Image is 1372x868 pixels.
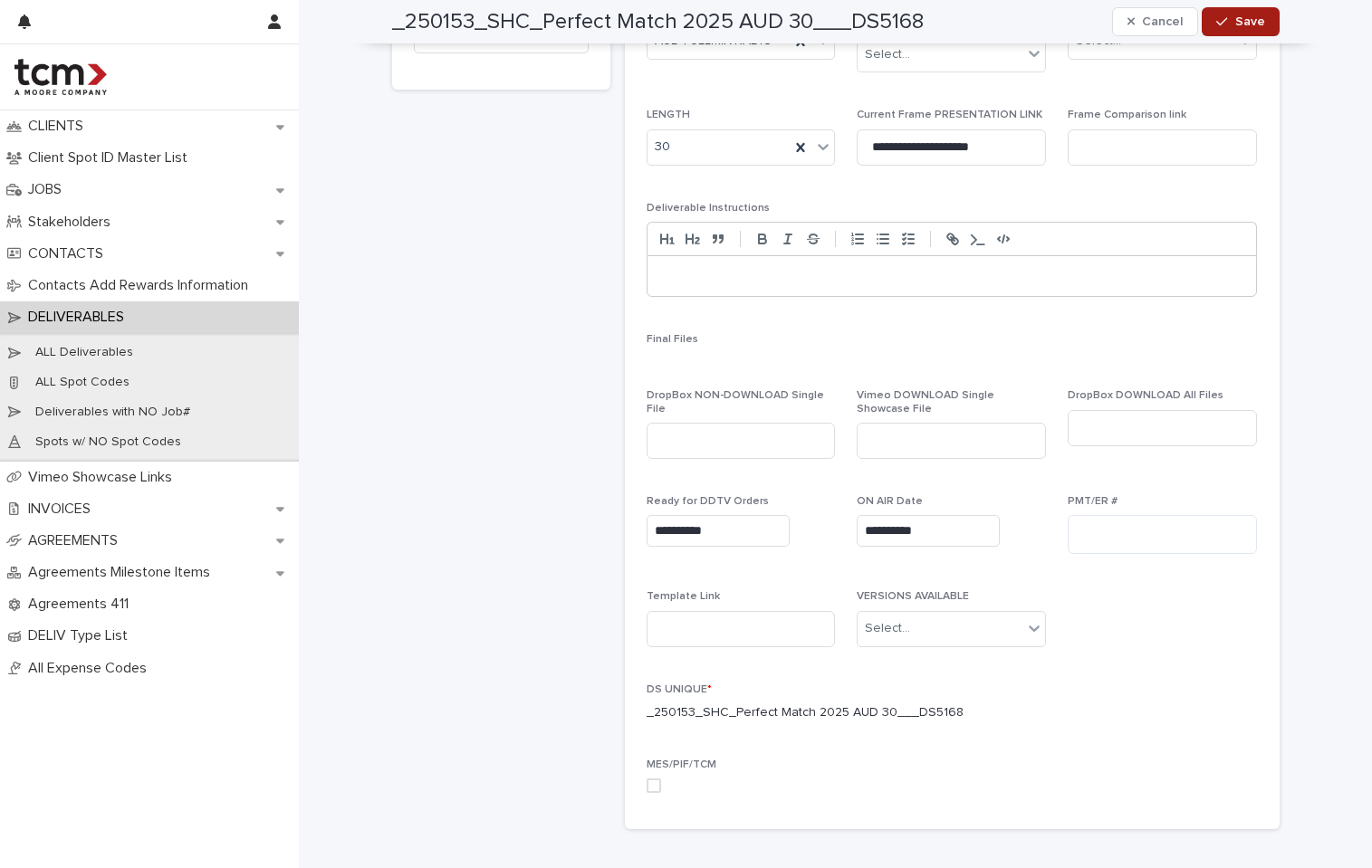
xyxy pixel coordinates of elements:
span: 30 [655,138,670,157]
p: Contacts Add Rewards Information [21,277,263,294]
button: Save [1202,7,1279,36]
span: Cancel [1142,15,1183,28]
p: Deliverables with NO Job# [21,405,205,420]
span: MES/PIF/TCM [647,759,716,770]
p: _250153_SHC_Perfect Match 2025 AUD 30___DS5168 [647,703,964,722]
span: Vimeo DOWNLOAD Single Showcase File [857,390,994,414]
p: JOBS [21,181,76,198]
p: Spots w/ NO Spot Codes [21,434,196,450]
p: ALL Deliverables [21,345,148,360]
p: CONTACTS [21,245,118,262]
p: CLIENTS [21,118,98,135]
div: Select... [865,45,910,64]
p: Agreements 411 [21,596,143,613]
span: Template Link [647,591,720,602]
img: 4hMmSqQkux38exxPVZHQ [14,59,107,95]
span: Frame Comparison link [1068,110,1186,120]
p: ALL Spot Codes [21,375,144,390]
p: AGREEMENTS [21,532,132,549]
p: All Expense Codes [21,660,161,677]
span: LENGTH [647,110,690,120]
span: DropBox NON-DOWNLOAD Single File [647,390,824,414]
span: ON AIR Date [857,496,923,507]
div: Select... [865,619,910,638]
span: Ready for DDTV Orders [647,496,769,507]
span: Deliverable Instructions [647,203,770,214]
p: Agreements Milestone Items [21,564,225,581]
span: VERSIONS AVAILABLE [857,591,969,602]
p: Client Spot ID Master List [21,149,202,167]
h2: _250153_SHC_Perfect Match 2025 AUD 30___DS5168 [392,9,924,35]
p: DELIVERABLES [21,309,139,326]
span: Current Frame PRESENTATION LINK [857,110,1042,120]
button: Cancel [1112,7,1199,36]
p: Vimeo Showcase Links [21,469,187,486]
p: Stakeholders [21,214,125,231]
span: Final Files [647,334,698,345]
span: PMT/ER # [1068,496,1118,507]
span: DropBox DOWNLOAD All Files [1068,390,1223,401]
p: DELIV Type List [21,627,142,644]
span: Save [1235,15,1265,28]
p: INVOICES [21,501,105,518]
span: DS UNIQUE [647,684,712,695]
